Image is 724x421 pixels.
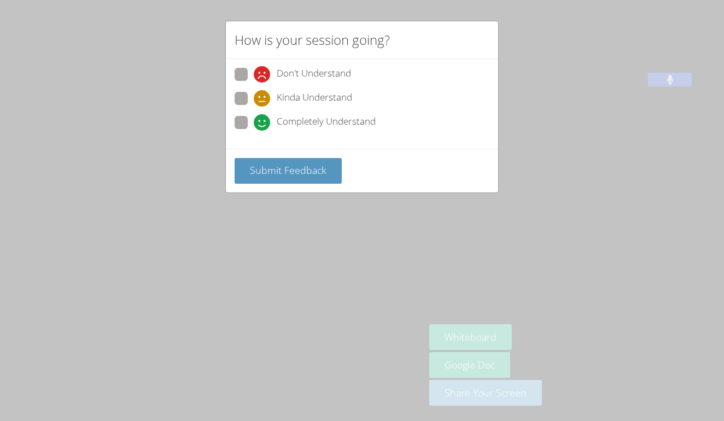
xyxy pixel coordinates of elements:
h2: How is your session going? [235,30,390,50]
span: Kinda Understand [277,90,352,107]
span: Don't Understand [277,66,351,83]
span: Submit Feedback [250,163,326,177]
button: Submit Feedback [235,158,342,184]
span: Completely Understand [277,114,376,131]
